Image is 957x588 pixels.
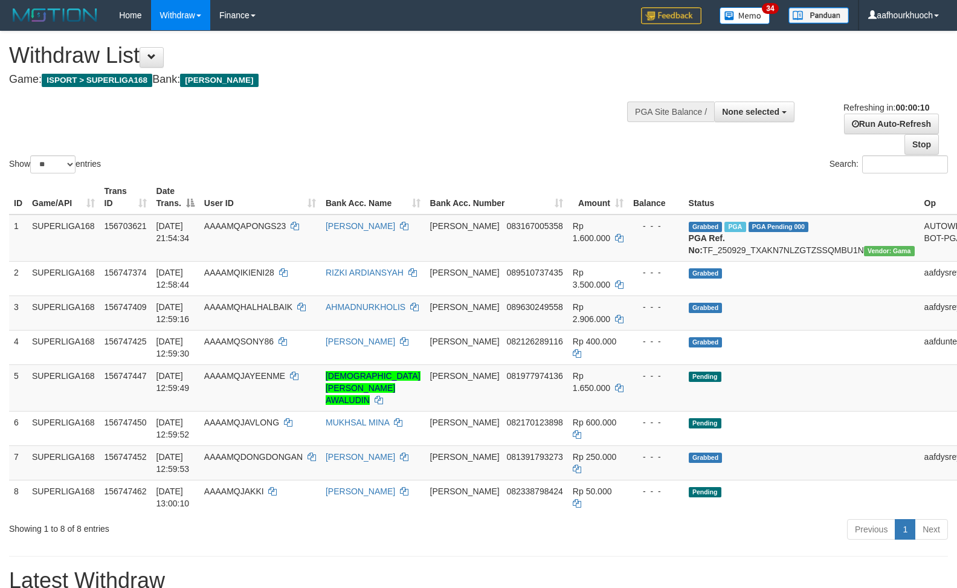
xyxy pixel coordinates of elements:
[326,486,395,496] a: [PERSON_NAME]
[844,114,939,134] a: Run Auto-Refresh
[204,268,274,277] span: AAAAMQIKIENI28
[633,335,679,347] div: - - -
[430,452,500,462] span: [PERSON_NAME]
[30,155,76,173] select: Showentries
[641,7,701,24] img: Feedback.jpg
[425,180,568,215] th: Bank Acc. Number: activate to sort column ascending
[27,296,100,330] td: SUPERLIGA168
[9,44,626,68] h1: Withdraw List
[105,337,147,346] span: 156747425
[573,418,616,427] span: Rp 600.000
[27,215,100,262] td: SUPERLIGA168
[689,233,725,255] b: PGA Ref. No:
[321,180,425,215] th: Bank Acc. Name: activate to sort column ascending
[689,453,723,463] span: Grabbed
[633,485,679,497] div: - - -
[430,371,500,381] span: [PERSON_NAME]
[326,337,395,346] a: [PERSON_NAME]
[152,180,199,215] th: Date Trans.: activate to sort column descending
[204,302,292,312] span: AAAAMQHALHALBAIK
[326,418,389,427] a: MUKHSAL MINA
[9,364,27,411] td: 5
[105,418,147,427] span: 156747450
[689,268,723,279] span: Grabbed
[105,268,147,277] span: 156747374
[430,221,500,231] span: [PERSON_NAME]
[9,411,27,445] td: 6
[633,416,679,428] div: - - -
[42,74,152,87] span: ISPORT > SUPERLIGA168
[573,302,610,324] span: Rp 2.906.000
[9,215,27,262] td: 1
[9,74,626,86] h4: Game: Bank:
[506,371,562,381] span: Copy 081977974136 to clipboard
[9,445,27,480] td: 7
[506,418,562,427] span: Copy 082170123898 to clipboard
[204,486,264,496] span: AAAAMQJAKKI
[689,222,723,232] span: Grabbed
[689,487,721,497] span: Pending
[204,371,285,381] span: AAAAMQJAYEENME
[895,103,929,112] strong: 00:00:10
[9,261,27,296] td: 2
[689,337,723,347] span: Grabbed
[847,519,895,540] a: Previous
[722,107,779,117] span: None selected
[430,486,500,496] span: [PERSON_NAME]
[204,221,286,231] span: AAAAMQAPONGS23
[788,7,849,24] img: panduan.png
[204,337,274,346] span: AAAAMQSONY86
[105,371,147,381] span: 156747447
[684,215,920,262] td: TF_250929_TXAKN7NLZGTZSSQMBU1N
[633,451,679,463] div: - - -
[843,103,929,112] span: Refreshing in:
[326,221,395,231] a: [PERSON_NAME]
[27,180,100,215] th: Game/API: activate to sort column ascending
[156,418,190,439] span: [DATE] 12:59:52
[156,302,190,324] span: [DATE] 12:59:16
[430,268,500,277] span: [PERSON_NAME]
[573,452,616,462] span: Rp 250.000
[689,303,723,313] span: Grabbed
[27,330,100,364] td: SUPERLIGA168
[27,445,100,480] td: SUPERLIGA168
[573,337,616,346] span: Rp 400.000
[506,221,562,231] span: Copy 083167005358 to clipboard
[9,180,27,215] th: ID
[156,486,190,508] span: [DATE] 13:00:10
[156,221,190,243] span: [DATE] 21:54:34
[105,302,147,312] span: 156747409
[9,6,101,24] img: MOTION_logo.png
[904,134,939,155] a: Stop
[156,268,190,289] span: [DATE] 12:58:44
[430,337,500,346] span: [PERSON_NAME]
[204,452,303,462] span: AAAAMQDONGDONGAN
[27,411,100,445] td: SUPERLIGA168
[430,302,500,312] span: [PERSON_NAME]
[105,221,147,231] span: 156703621
[689,372,721,382] span: Pending
[830,155,948,173] label: Search:
[204,418,279,427] span: AAAAMQJAVLONG
[326,452,395,462] a: [PERSON_NAME]
[27,480,100,514] td: SUPERLIGA168
[156,371,190,393] span: [DATE] 12:59:49
[684,180,920,215] th: Status
[326,371,420,405] a: [DEMOGRAPHIC_DATA][PERSON_NAME] AWALUDIN
[506,452,562,462] span: Copy 081391793273 to clipboard
[749,222,809,232] span: PGA Pending
[506,268,562,277] span: Copy 089510737435 to clipboard
[862,155,948,173] input: Search:
[506,337,562,346] span: Copy 082126289116 to clipboard
[573,221,610,243] span: Rp 1.600.000
[568,180,628,215] th: Amount: activate to sort column ascending
[430,418,500,427] span: [PERSON_NAME]
[724,222,746,232] span: Marked by aafchhiseyha
[105,486,147,496] span: 156747462
[720,7,770,24] img: Button%20Memo.svg
[627,102,714,122] div: PGA Site Balance /
[27,364,100,411] td: SUPERLIGA168
[895,519,915,540] a: 1
[326,302,405,312] a: AHMADNURKHOLIS
[9,296,27,330] td: 3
